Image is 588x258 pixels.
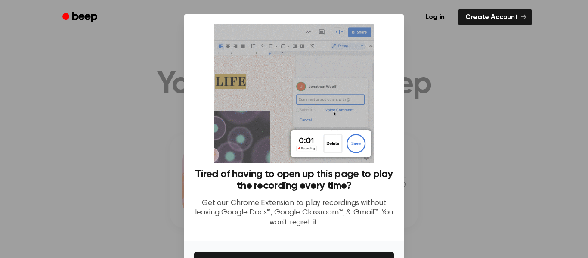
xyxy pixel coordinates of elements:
[56,9,105,26] a: Beep
[194,199,394,228] p: Get our Chrome Extension to play recordings without leaving Google Docs™, Google Classroom™, & Gm...
[458,9,532,25] a: Create Account
[194,168,394,192] h3: Tired of having to open up this page to play the recording every time?
[214,24,374,163] img: Beep extension in action
[417,7,453,27] a: Log in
